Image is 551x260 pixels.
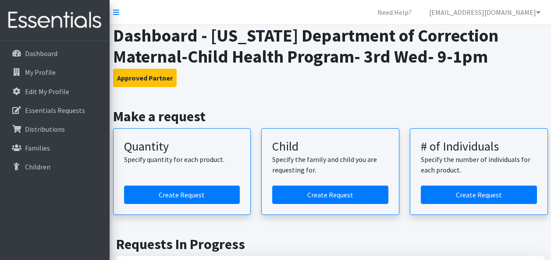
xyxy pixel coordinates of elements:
p: Dashboard [25,49,57,58]
p: Specify the number of individuals for each product. [421,154,537,175]
p: My Profile [25,68,56,77]
p: Specify the family and child you are requesting for. [272,154,388,175]
h2: Make a request [113,108,548,125]
h1: Dashboard - [US_STATE] Department of Correction Maternal-Child Health Program- 3rd Wed- 9-1pm [113,25,548,67]
p: Children [25,162,50,171]
p: Families [25,144,50,152]
button: Approved Partner [113,69,177,87]
img: HumanEssentials [4,6,106,35]
p: Specify quantity for each product. [124,154,240,165]
a: My Profile [4,63,106,81]
a: Create a request for a child or family [272,186,388,204]
a: Children [4,158,106,176]
h2: Requests In Progress [116,236,544,253]
a: Edit My Profile [4,83,106,100]
p: Essentials Requests [25,106,85,115]
a: Dashboard [4,45,106,62]
h3: Child [272,139,388,154]
a: [EMAIL_ADDRESS][DOMAIN_NAME] [422,4,547,21]
a: Essentials Requests [4,102,106,119]
h3: # of Individuals [421,139,537,154]
p: Distributions [25,125,65,134]
a: Families [4,139,106,157]
a: Create a request by number of individuals [421,186,537,204]
a: Distributions [4,120,106,138]
h3: Quantity [124,139,240,154]
a: Create a request by quantity [124,186,240,204]
p: Edit My Profile [25,87,69,96]
a: Need Help? [370,4,419,21]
